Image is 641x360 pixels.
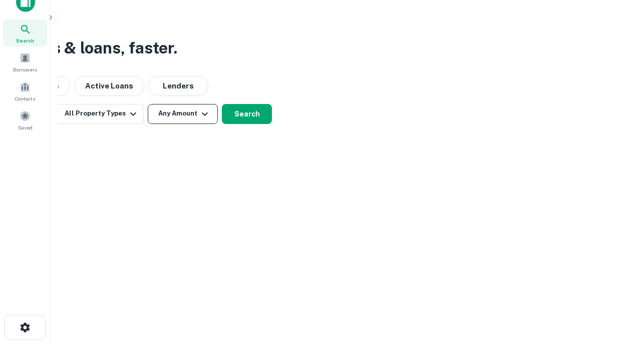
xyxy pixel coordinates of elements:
[148,104,218,124] button: Any Amount
[18,123,33,131] span: Saved
[3,106,47,133] a: Saved
[16,36,34,44] span: Search
[3,48,47,75] a: Borrowers
[57,104,144,124] button: All Property Types
[222,104,272,124] button: Search
[3,19,47,46] a: Search
[15,94,35,102] span: Contacts
[13,65,37,73] span: Borrowers
[591,280,641,328] iframe: Chat Widget
[74,76,144,96] button: Active Loans
[148,76,208,96] button: Lenders
[3,77,47,104] a: Contacts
